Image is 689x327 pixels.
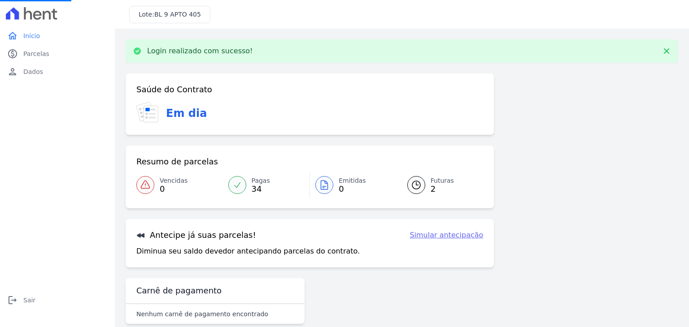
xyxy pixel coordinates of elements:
span: Sair [23,296,35,305]
h3: Resumo de parcelas [136,156,218,167]
a: paidParcelas [4,45,111,63]
i: person [7,66,18,77]
a: Vencidas 0 [136,172,223,198]
p: Diminua seu saldo devedor antecipando parcelas do contrato. [136,246,360,257]
span: Parcelas [23,49,49,58]
a: Futuras 2 [397,172,484,198]
a: logoutSair [4,291,111,309]
i: logout [7,295,18,305]
a: Simular antecipação [410,230,483,241]
span: 34 [252,185,270,193]
i: paid [7,48,18,59]
p: Login realizado com sucesso! [147,47,253,56]
span: 2 [431,185,454,193]
span: Pagas [252,176,270,185]
i: home [7,30,18,41]
span: BL 9 APTO 405 [154,11,201,18]
h3: Em dia [166,105,207,121]
span: Início [23,31,40,40]
h3: Saúde do Contrato [136,84,212,95]
a: personDados [4,63,111,81]
span: 0 [339,185,366,193]
h3: Carnê de pagamento [136,285,222,296]
a: homeInício [4,27,111,45]
span: Vencidas [160,176,188,185]
span: Emitidas [339,176,366,185]
span: Dados [23,67,43,76]
p: Nenhum carnê de pagamento encontrado [136,310,268,318]
a: Pagas 34 [223,172,310,198]
span: 0 [160,185,188,193]
h3: Antecipe já suas parcelas! [136,230,256,241]
span: Futuras [431,176,454,185]
a: Emitidas 0 [310,172,397,198]
h3: Lote: [139,10,201,19]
